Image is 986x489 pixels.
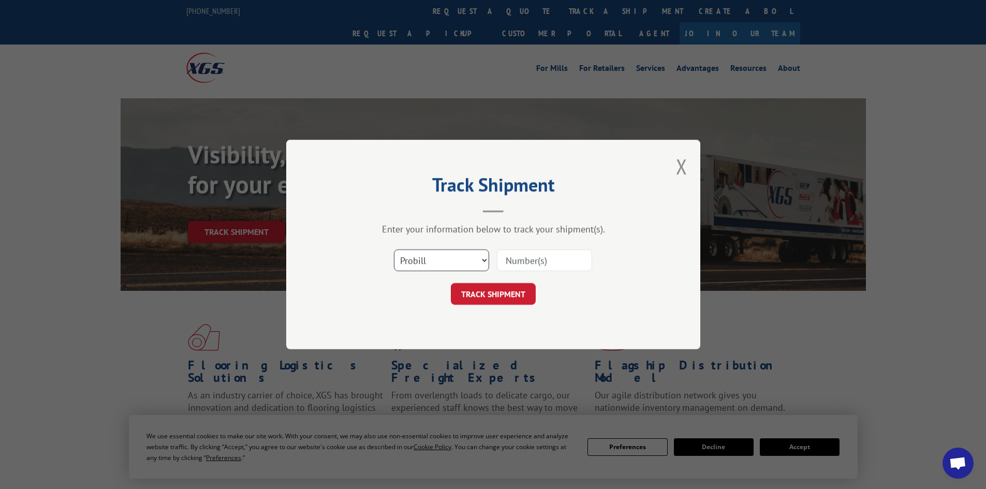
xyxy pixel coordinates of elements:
button: Close modal [676,153,687,180]
div: Enter your information below to track your shipment(s). [338,223,649,235]
input: Number(s) [497,249,592,271]
button: TRACK SHIPMENT [451,283,536,305]
h2: Track Shipment [338,177,649,197]
div: Open chat [943,448,974,479]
